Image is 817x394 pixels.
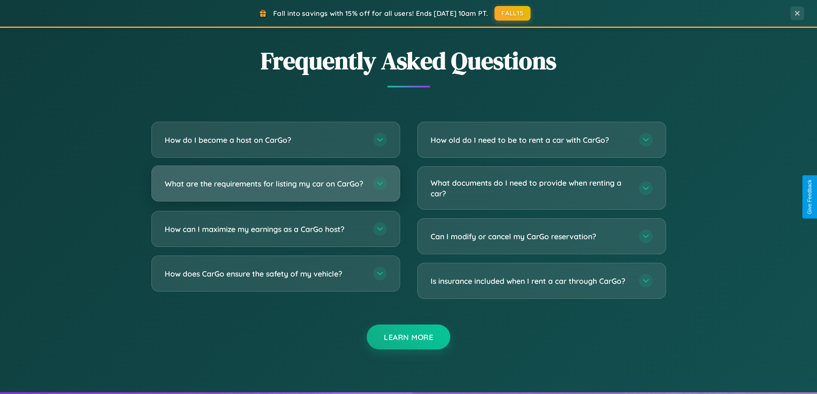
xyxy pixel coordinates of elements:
[807,180,813,214] div: Give Feedback
[494,6,531,21] button: FALL15
[165,224,365,235] h3: How can I maximize my earnings as a CarGo host?
[431,231,630,242] h3: Can I modify or cancel my CarGo reservation?
[151,44,666,77] h2: Frequently Asked Questions
[165,135,365,145] h3: How do I become a host on CarGo?
[165,178,365,189] h3: What are the requirements for listing my car on CarGo?
[273,9,488,18] span: Fall into savings with 15% off for all users! Ends [DATE] 10am PT.
[431,135,630,145] h3: How old do I need to be to rent a car with CarGo?
[367,325,450,349] button: Learn More
[431,276,630,286] h3: Is insurance included when I rent a car through CarGo?
[431,177,630,199] h3: What documents do I need to provide when renting a car?
[165,268,365,279] h3: How does CarGo ensure the safety of my vehicle?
